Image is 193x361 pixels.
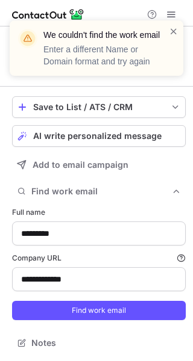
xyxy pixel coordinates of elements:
div: Save to List / ATS / CRM [33,102,165,112]
p: Enter a different Name or Domain format and try again [43,43,154,67]
button: Add to email campaign [12,154,186,176]
header: We couldn't find the work email [43,29,154,41]
button: save-profile-one-click [12,96,186,118]
button: AI write personalized message [12,125,186,147]
span: Notes [31,338,181,348]
span: Find work email [31,186,171,197]
img: warning [18,29,37,48]
label: Full name [12,207,186,218]
button: Find work email [12,301,186,320]
img: ContactOut v5.3.10 [12,7,84,22]
button: Notes [12,335,186,351]
label: Company URL [12,253,186,264]
span: AI write personalized message [33,131,162,141]
span: Add to email campaign [33,160,128,170]
button: Find work email [12,183,186,200]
